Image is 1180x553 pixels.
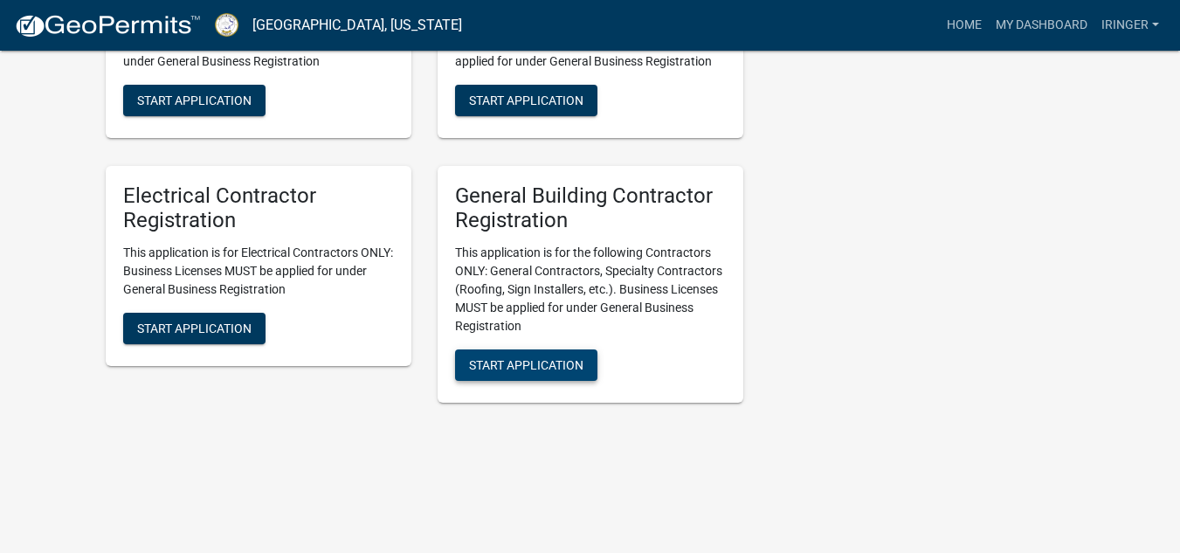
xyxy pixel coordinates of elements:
[123,85,266,116] button: Start Application
[252,10,462,40] a: [GEOGRAPHIC_DATA], [US_STATE]
[1094,9,1166,42] a: iringer
[940,9,989,42] a: Home
[215,13,238,37] img: Putnam County, Georgia
[137,93,252,107] span: Start Application
[455,183,726,234] h5: General Building Contractor Registration
[469,358,583,372] span: Start Application
[123,244,394,299] p: This application is for Electrical Contractors ONLY: Business Licenses MUST be applied for under ...
[123,183,394,234] h5: Electrical Contractor Registration
[455,349,597,381] button: Start Application
[455,85,597,116] button: Start Application
[123,313,266,344] button: Start Application
[455,244,726,335] p: This application is for the following Contractors ONLY: General Contractors, Specialty Contractor...
[137,321,252,335] span: Start Application
[469,93,583,107] span: Start Application
[989,9,1094,42] a: My Dashboard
